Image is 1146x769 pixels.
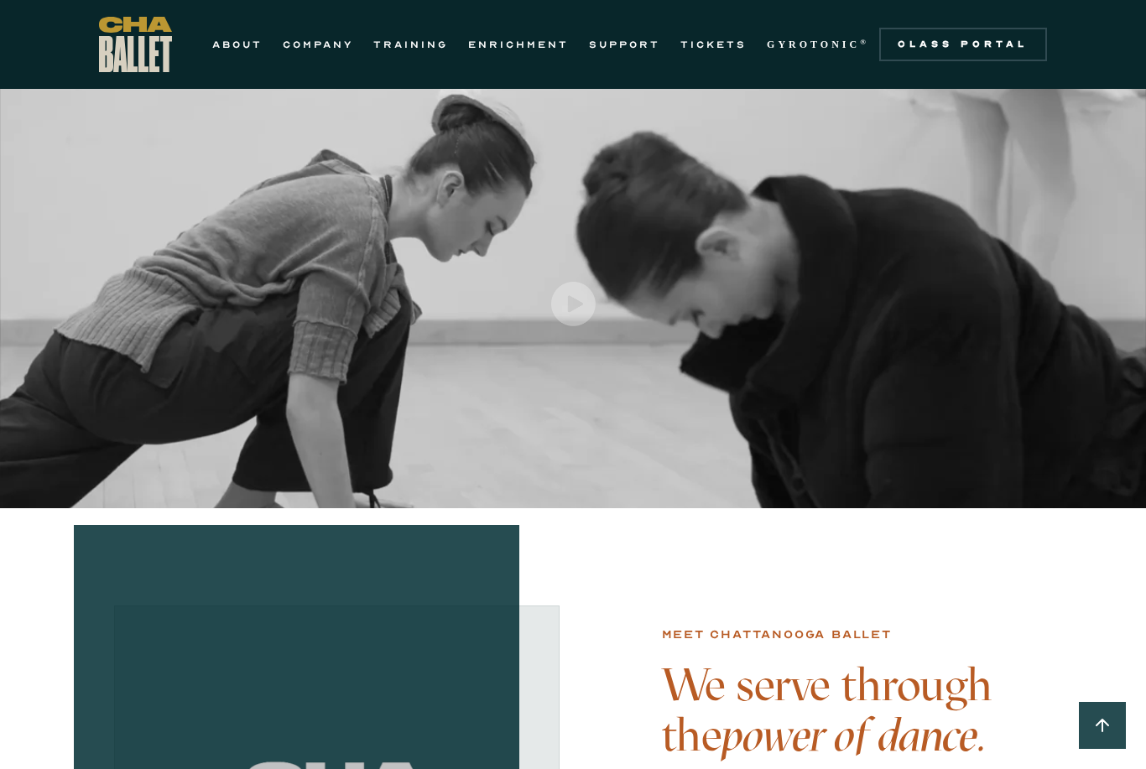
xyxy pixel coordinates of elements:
[767,34,869,55] a: GYROTONIC®
[212,34,263,55] a: ABOUT
[680,34,747,55] a: TICKETS
[721,708,987,762] em: power of dance.
[589,34,660,55] a: SUPPORT
[468,34,569,55] a: ENRICHMENT
[879,28,1047,61] a: Class Portal
[99,17,172,72] a: home
[373,34,448,55] a: TRAINING
[662,625,892,645] div: Meet chattanooga ballet
[283,34,353,55] a: COMPANY
[767,39,860,50] strong: GYROTONIC
[860,38,869,46] sup: ®
[889,38,1037,51] div: Class Portal
[662,660,998,761] h4: We serve through the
